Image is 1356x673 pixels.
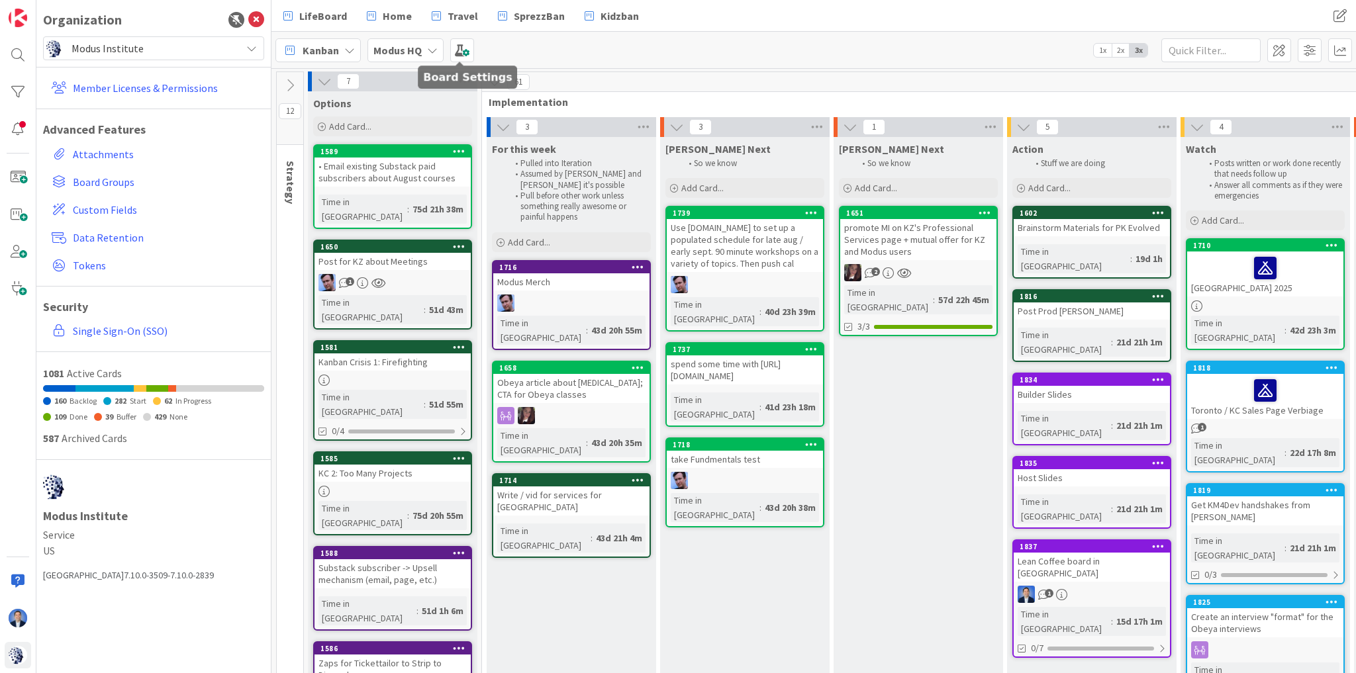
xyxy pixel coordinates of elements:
div: 1585KC 2: Too Many Projects [315,453,471,482]
a: 1651promote MI on KZ's Professional Services page + mutual offer for KZ and Modus usersTDTime in ... [839,206,998,336]
div: 41d 23h 18m [761,400,819,414]
div: 1602Brainstorm Materials for PK Evolved [1014,207,1170,236]
div: Archived Cards [43,430,264,446]
div: Host Slides [1014,469,1170,486]
a: Data Retention [46,226,264,249]
span: In Progress [175,396,211,406]
div: 1737spend some time with [URL][DOMAIN_NAME] [667,343,823,384]
a: Travel [424,4,486,28]
span: SprezzBan [514,8,565,24]
img: JB [497,294,514,312]
span: : [759,304,761,319]
span: Watch [1186,142,1216,156]
div: 1586 [315,643,471,654]
span: 1 [1198,423,1206,431]
div: 1739 [673,208,823,218]
a: 1816Post Prod [PERSON_NAME]Time in [GEOGRAPHIC_DATA]:21d 21h 1m [1012,289,1171,362]
li: So we know [855,158,996,169]
div: Modus Merch [493,273,650,291]
div: 1716 [493,261,650,273]
div: 1589 [320,147,471,156]
h5: Board Settings [423,71,512,83]
li: Pull before other work unless something really awesome or painful happens [508,191,649,223]
div: 1819Get KM4Dev handshakes from [PERSON_NAME] [1187,484,1343,525]
a: 1819Get KM4Dev handshakes from [PERSON_NAME]Time in [GEOGRAPHIC_DATA]:21d 21h 1m0/3 [1186,483,1345,584]
div: 1581 [320,343,471,352]
div: 1589• Email existing Substack paid subscribers about August courses [315,146,471,187]
div: 1585 [315,453,471,465]
div: JB [667,472,823,489]
span: LifeBoard [299,8,347,24]
a: Board Groups [46,170,264,194]
span: None [169,412,187,422]
div: 1716 [499,263,650,272]
div: 1834 [1020,375,1170,384]
span: Add Card... [855,182,897,194]
div: 43d 20h 35m [588,435,646,450]
span: 5 [1036,119,1059,135]
span: Kanban [303,42,339,58]
div: 1818 [1193,363,1343,373]
span: Add Card... [1202,214,1244,226]
div: Time in [GEOGRAPHIC_DATA] [497,523,591,553]
b: Modus HQ [373,44,422,57]
span: Modus Institute [72,39,234,58]
span: 3x [1130,44,1147,57]
div: 1714 [499,476,650,485]
div: JB [315,274,471,291]
a: 1834Builder SlidesTime in [GEOGRAPHIC_DATA]:21d 21h 1m [1012,373,1171,445]
span: Kidzban [601,8,639,24]
span: For this week [492,142,556,156]
span: 2 [871,267,880,276]
input: Quick Filter... [1161,38,1261,62]
a: Kidzban [577,4,647,28]
span: 3 [689,119,712,135]
li: Assumed by [PERSON_NAME] and [PERSON_NAME] it's possible [508,169,649,191]
a: 1588Substack subscriber -> Upsell mechanism (email, page, etc.)Time in [GEOGRAPHIC_DATA]:51d 1h 6m [313,546,472,631]
span: Buffer [117,412,136,422]
div: 1585 [320,454,471,463]
span: Start [130,396,146,406]
a: SprezzBan [490,4,573,28]
a: 1837Lean Coffee board in [GEOGRAPHIC_DATA]DPTime in [GEOGRAPHIC_DATA]:15d 17h 1m0/7 [1012,539,1171,658]
div: 1650 [315,241,471,253]
div: Time in [GEOGRAPHIC_DATA] [671,493,759,522]
div: Use [DOMAIN_NAME] to set up a populated schedule for late aug / early sept. 90 minute workshops o... [667,219,823,272]
img: DP [1018,586,1035,603]
div: Time in [GEOGRAPHIC_DATA] [318,596,416,625]
div: 1835 [1020,459,1170,468]
div: 21d 21h 1m [1286,541,1339,555]
span: 61 [507,74,530,90]
div: 1818 [1187,362,1343,374]
div: 1581 [315,341,471,353]
div: 1825Create an interview "format" for the Obeya interviews [1187,596,1343,637]
a: 1714Write / vid for services for [GEOGRAPHIC_DATA]Time in [GEOGRAPHIC_DATA]:43d 21h 4m [492,473,651,558]
div: Brainstorm Materials for PK Evolved [1014,219,1170,236]
span: : [1284,541,1286,555]
div: 1825 [1187,596,1343,608]
div: 1837Lean Coffee board in [GEOGRAPHIC_DATA] [1014,541,1170,582]
div: 1650 [320,242,471,251]
div: Create an interview "format" for the Obeya interviews [1187,608,1343,637]
div: [GEOGRAPHIC_DATA] 2025 [1187,251,1343,296]
div: 43d 20h 55m [588,323,646,337]
div: Active Cards [43,365,264,381]
img: avatar [43,473,70,500]
span: 109 [54,412,66,422]
div: 51d 43m [426,302,467,317]
a: Tokens [46,253,264,277]
span: 160 [54,396,66,406]
li: Answer all comments as if they were emergencies [1202,180,1343,202]
div: 75d 20h 55m [409,508,467,523]
div: 40d 23h 39m [761,304,819,319]
img: JB [671,472,688,489]
div: 19d 1h [1132,251,1166,266]
img: avatar [9,646,27,664]
span: Done [70,412,87,422]
a: Custom Fields [46,198,264,222]
a: 1718take Fundmentals testJBTime in [GEOGRAPHIC_DATA]:43d 20h 38m [665,437,824,527]
div: 1816 [1020,292,1170,301]
div: KC 2: Too Many Projects [315,465,471,482]
span: 3/3 [857,320,870,334]
div: 15d 17h 1m [1113,614,1166,629]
